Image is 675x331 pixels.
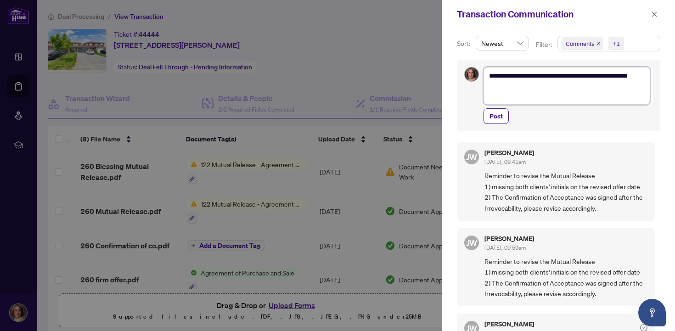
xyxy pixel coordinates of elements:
[466,236,477,249] span: JW
[465,67,478,81] img: Profile Icon
[466,151,477,163] span: JW
[651,11,658,17] span: close
[484,256,647,299] span: Reminder to revise the Mutual Release 1) missing both clients' initials on the revised offer date...
[566,39,594,48] span: Comments
[484,321,534,327] h5: [PERSON_NAME]
[536,39,553,50] p: Filter:
[457,39,472,49] p: Sort:
[489,109,503,123] span: Post
[638,299,666,326] button: Open asap
[457,7,648,21] div: Transaction Communication
[484,108,509,124] button: Post
[484,244,526,251] span: [DATE], 09:59am
[484,158,526,165] span: [DATE], 09:41am
[562,37,603,50] span: Comments
[484,150,534,156] h5: [PERSON_NAME]
[613,39,620,48] div: +1
[484,236,534,242] h5: [PERSON_NAME]
[481,36,523,50] span: Newest
[484,170,647,213] span: Reminder to revise the Mutual Release 1) missing both clients' initials on the revised offer date...
[596,41,601,46] span: close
